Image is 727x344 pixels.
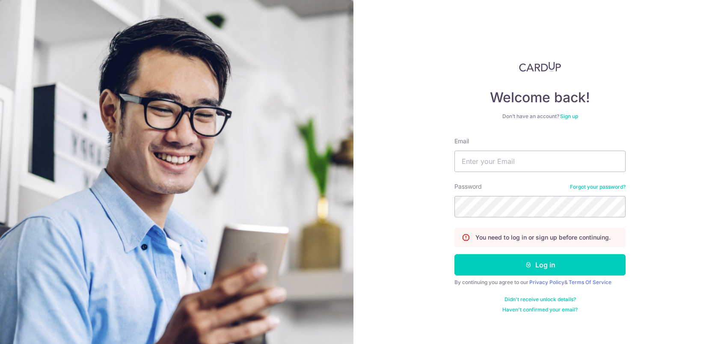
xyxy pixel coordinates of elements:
[454,182,482,191] label: Password
[519,62,561,72] img: CardUp Logo
[570,184,626,190] a: Forgot your password?
[454,151,626,172] input: Enter your Email
[475,233,611,242] p: You need to log in or sign up before continuing.
[454,279,626,286] div: By continuing you agree to our &
[504,296,576,303] a: Didn't receive unlock details?
[560,113,578,119] a: Sign up
[529,279,564,285] a: Privacy Policy
[454,254,626,276] button: Log in
[569,279,611,285] a: Terms Of Service
[454,137,469,145] label: Email
[502,306,578,313] a: Haven't confirmed your email?
[454,89,626,106] h4: Welcome back!
[454,113,626,120] div: Don’t have an account?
